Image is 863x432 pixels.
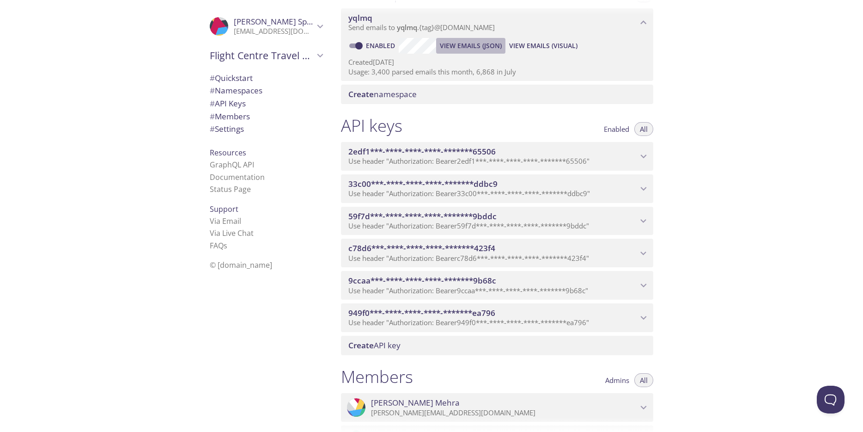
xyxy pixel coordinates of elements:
div: Team Settings [202,123,330,136]
p: [EMAIL_ADDRESS][DOMAIN_NAME] [234,27,314,36]
span: yqlmq [348,12,372,23]
span: # [210,123,215,134]
span: Create [348,340,374,351]
div: Namespaces [202,84,330,97]
div: Sanyam Mehra [341,393,653,422]
button: Admins [600,373,635,387]
a: FAQ [210,241,227,251]
span: Namespaces [210,85,262,96]
div: yqlmq namespace [341,8,653,37]
span: [PERSON_NAME] Mehra [371,398,460,408]
button: All [634,373,653,387]
span: s [224,241,227,251]
span: © [DOMAIN_NAME] [210,260,272,270]
h1: Members [341,366,413,387]
p: Usage: 3,400 parsed emails this month, 6,868 in July [348,67,646,77]
p: [PERSON_NAME][EMAIL_ADDRESS][DOMAIN_NAME] [371,408,638,418]
div: Clinton Speed [202,11,330,42]
a: Via Email [210,216,241,226]
a: Documentation [210,172,265,182]
a: Status Page [210,184,251,194]
div: Create API Key [341,336,653,355]
span: # [210,85,215,96]
p: Created [DATE] [348,57,646,67]
span: API key [348,340,401,351]
div: Create namespace [341,85,653,104]
h1: API keys [341,115,402,136]
span: Support [210,204,238,214]
span: # [210,111,215,122]
span: Settings [210,123,244,134]
span: Send emails to . {tag} @[DOMAIN_NAME] [348,23,495,32]
span: # [210,73,215,83]
button: Enabled [598,122,635,136]
a: Via Live Chat [210,228,254,238]
a: Enabled [365,41,399,50]
div: Flight Centre Travel Group - Digital Commerce [202,43,330,68]
button: View Emails (JSON) [436,38,505,54]
span: API Keys [210,98,246,109]
span: Quickstart [210,73,253,83]
span: namespace [348,89,417,99]
span: # [210,98,215,109]
span: View Emails (JSON) [440,40,502,51]
span: yqlmq [397,23,417,32]
span: Resources [210,148,246,158]
span: Flight Centre Travel Group - Digital Commerce [210,49,314,62]
span: View Emails (Visual) [509,40,577,51]
iframe: Help Scout Beacon - Open [817,386,845,413]
div: API Keys [202,97,330,110]
div: Quickstart [202,72,330,85]
div: Members [202,110,330,123]
span: Create [348,89,374,99]
span: [PERSON_NAME] Speed [234,16,321,27]
button: View Emails (Visual) [505,38,581,54]
button: All [634,122,653,136]
span: Members [210,111,250,122]
a: GraphQL API [210,160,254,170]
